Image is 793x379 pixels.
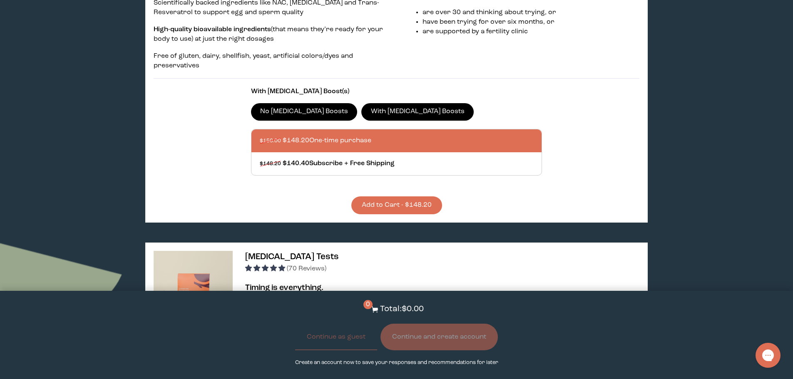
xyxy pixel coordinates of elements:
[154,251,233,330] img: thumbnail image
[245,265,287,272] span: 4.96 stars
[287,265,326,272] span: (70 Reviews)
[361,103,474,121] label: With [MEDICAL_DATA] Boosts
[380,324,498,350] button: Continue and create account
[363,300,373,309] span: 0
[154,25,387,44] p: (that means they’re ready for your body to use) at just the right dosages
[295,359,498,367] p: Create an account now to save your responses and recommendations for later
[154,26,271,33] strong: High-quality bioavailable ingredients
[245,253,339,261] span: [MEDICAL_DATA] Tests
[351,196,442,214] button: Add to Cart - $148.20
[380,303,424,315] p: Total: $0.00
[154,52,387,71] p: Free of gluten, dairy, shellfish, yeast, artificial colors/dyes and preservatives
[423,8,639,17] li: are over 30 and thinking about trying, or
[245,284,323,292] strong: Timing is everything.
[251,103,358,121] label: No [MEDICAL_DATA] Boosts
[751,340,785,371] iframe: Gorgias live chat messenger
[251,87,542,97] p: With [MEDICAL_DATA] Boost(s)
[423,17,639,27] li: have been trying for over six months, or
[295,324,377,350] button: Continue as guest
[423,27,639,37] li: are supported by a fertility clinic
